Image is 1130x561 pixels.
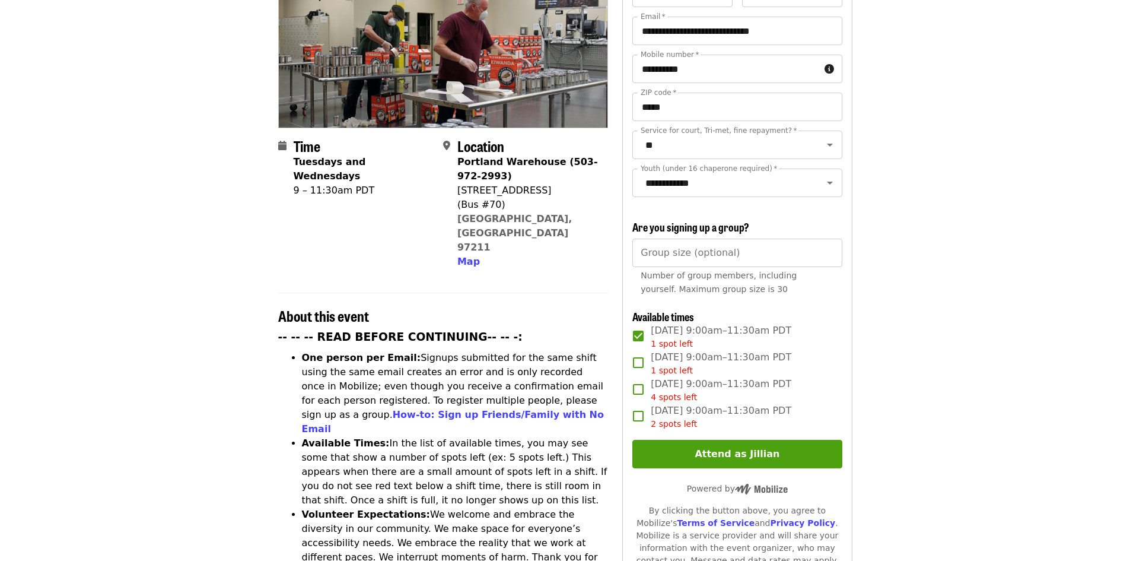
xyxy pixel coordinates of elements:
[457,213,572,253] a: [GEOGRAPHIC_DATA], [GEOGRAPHIC_DATA] 97211
[278,331,523,343] strong: -- -- -- READ BEFORE CONTINUING-- -- -:
[770,518,835,528] a: Privacy Policy
[632,93,842,121] input: ZIP code
[457,183,599,198] div: [STREET_ADDRESS]
[278,305,369,326] span: About this event
[651,366,693,375] span: 1 spot left
[651,392,697,402] span: 4 spots left
[443,140,450,151] i: map-marker-alt icon
[651,377,791,404] span: [DATE] 9:00am–11:30am PDT
[457,256,480,267] span: Map
[687,484,788,493] span: Powered by
[278,140,287,151] i: calendar icon
[457,135,504,156] span: Location
[632,309,694,324] span: Available times
[651,350,791,377] span: [DATE] 9:00am–11:30am PDT
[457,156,598,182] strong: Portland Warehouse (503-972-2993)
[457,255,480,269] button: Map
[632,55,819,83] input: Mobile number
[294,183,434,198] div: 9 – 11:30am PDT
[641,165,777,172] label: Youth (under 16 chaperone required)
[302,436,609,508] li: In the list of available times, you may see some that show a number of spots left (ex: 5 spots le...
[825,64,834,75] i: circle-info icon
[294,135,320,156] span: Time
[822,175,838,191] button: Open
[641,51,699,58] label: Mobile number
[822,137,838,153] button: Open
[641,271,797,294] span: Number of group members, including yourself. Maximum group size is 30
[735,484,788,495] img: Powered by Mobilize
[457,198,599,212] div: (Bus #70)
[632,17,842,45] input: Email
[632,219,749,234] span: Are you signing up a group?
[651,324,791,350] span: [DATE] 9:00am–11:30am PDT
[302,509,431,520] strong: Volunteer Expectations:
[302,409,604,435] a: How-to: Sign up Friends/Family with No Email
[651,404,791,430] span: [DATE] 9:00am–11:30am PDT
[651,339,693,348] span: 1 spot left
[632,239,842,267] input: [object Object]
[302,352,421,363] strong: One person per Email:
[302,438,390,449] strong: Available Times:
[651,419,697,429] span: 2 spots left
[641,127,797,134] label: Service for court, Tri-met, fine repayment?
[677,518,755,528] a: Terms of Service
[294,156,366,182] strong: Tuesdays and Wednesdays
[641,89,676,96] label: ZIP code
[641,13,666,20] label: Email
[632,440,842,468] button: Attend as Jillian
[302,351,609,436] li: Signups submitted for the same shift using the same email creates an error and is only recorded o...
